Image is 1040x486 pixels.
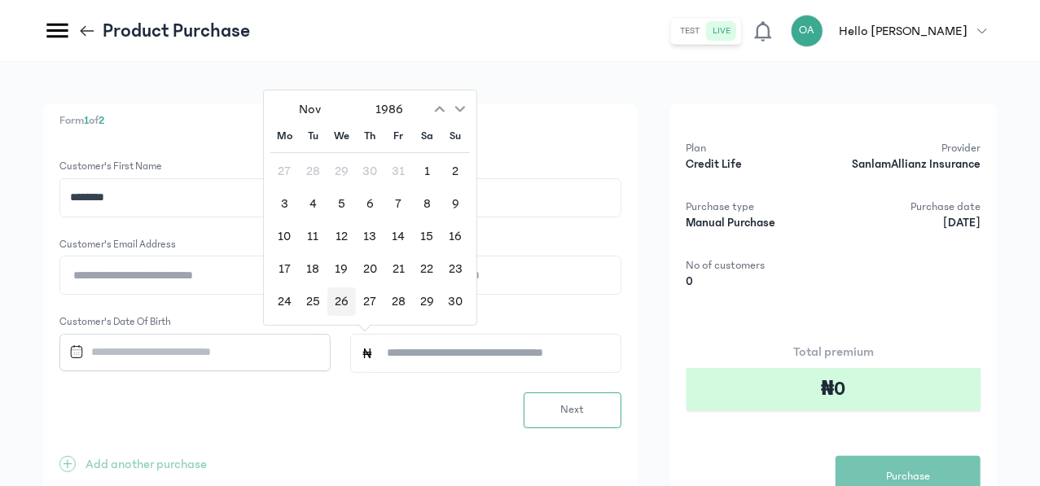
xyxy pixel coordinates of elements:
div: 30 [356,157,384,186]
div: Su [445,128,466,144]
div: Calendar days [270,157,470,316]
label: Customer's email address [59,237,176,253]
p: Manual Purchase [687,215,829,231]
div: 30 [441,287,470,316]
div: 8 [413,190,441,218]
div: Mo [274,128,295,144]
div: 1 [413,157,441,186]
button: Open months overlay [270,95,350,124]
div: 28 [384,287,413,316]
p: Plan [687,140,829,156]
div: 9 [441,190,470,218]
div: 18 [299,255,327,283]
p: Total premium [687,342,981,361]
div: 2 [441,157,470,186]
div: 7 [384,190,413,218]
span: Next [560,401,584,418]
span: 2 [99,114,104,127]
p: Form of [59,112,621,129]
button: test [674,21,707,41]
div: 6 [356,190,384,218]
div: 25 [299,287,327,316]
span: + [59,456,76,472]
p: No of customers [687,257,829,274]
div: 12 [327,222,356,251]
div: 10 [270,222,299,251]
button: Next [524,392,621,428]
div: Sa [417,128,437,144]
div: 23 [441,255,470,283]
div: 26 [327,287,356,316]
p: Add another purchase [86,454,207,474]
div: 4 [299,190,327,218]
div: Th [360,128,380,144]
div: Fr [388,128,409,144]
p: Hello [PERSON_NAME] [840,21,968,41]
button: Next month [450,95,470,124]
p: Purchase type [687,199,829,215]
div: 20 [356,255,384,283]
div: 3 [270,190,299,218]
div: 29 [413,287,441,316]
div: 31 [384,157,413,186]
div: 11 [299,222,327,251]
div: 29 [327,157,356,186]
div: 14 [384,222,413,251]
button: Open years overlay [350,95,430,124]
div: 27 [270,157,299,186]
div: Calendar wrapper [270,124,470,316]
div: ₦0 [687,368,981,410]
div: 17 [270,255,299,283]
div: 15 [413,222,441,251]
div: 13 [356,222,384,251]
button: +Add another purchase [59,454,207,474]
p: 0 [687,274,829,290]
p: Credit Life [687,156,829,173]
button: OAHello [PERSON_NAME] [791,15,997,47]
div: 21 [384,255,413,283]
div: 19 [327,255,356,283]
button: live [707,21,738,41]
div: 24 [270,287,299,316]
span: Purchase [886,468,930,485]
span: 1 [84,114,89,127]
div: OA [791,15,823,47]
div: Tu [303,128,323,144]
div: 27 [356,287,384,316]
p: [DATE] [838,215,981,231]
div: 16 [441,222,470,251]
div: 5 [327,190,356,218]
label: Customer's date of birth [59,314,331,331]
div: 28 [299,157,327,186]
button: Previous month [429,95,450,124]
label: Customer's first name [59,159,162,175]
p: SanlamAllianz Insurance [838,156,981,173]
input: Datepicker input [63,335,313,370]
p: Provider [838,140,981,156]
div: 22 [413,255,441,283]
div: We [331,128,352,144]
p: Purchase date [838,199,981,215]
p: Product Purchase [103,18,250,44]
